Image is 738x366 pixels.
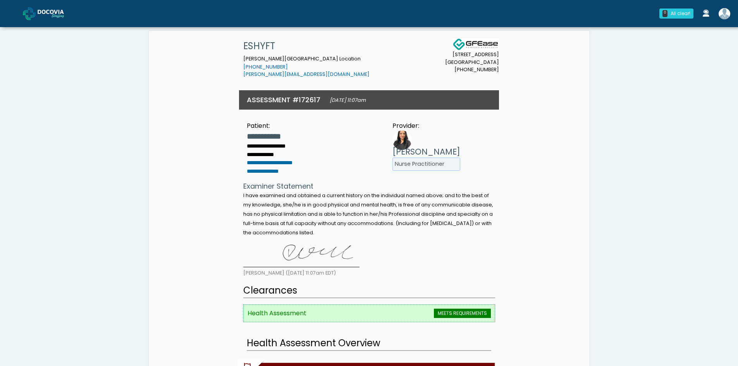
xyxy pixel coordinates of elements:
h2: Health Assessment Overview [247,336,491,351]
small: [DATE] 11:07am [330,97,366,103]
div: Provider: [392,121,460,131]
li: Health Assessment [243,304,495,322]
small: [STREET_ADDRESS] [GEOGRAPHIC_DATA] [PHONE_NUMBER] [445,51,499,73]
img: Docovia Staffing Logo [452,38,499,51]
div: 0 [662,10,667,17]
img: Shakerra Crippen [719,8,730,19]
img: Provider image [392,131,412,150]
h3: [PERSON_NAME] [392,146,460,158]
a: [PHONE_NUMBER] [243,64,288,70]
small: I have examined and obtained a current history on the individual named above; and to the best of ... [243,192,493,236]
img: Docovia [38,10,76,17]
img: Docovia [23,7,36,20]
a: 0 All clear! [655,5,698,22]
h1: ESHYFT [243,38,370,54]
h4: Examiner Statement [243,182,495,191]
a: Docovia [23,1,76,26]
div: Patient: [247,121,292,131]
small: [PERSON_NAME][GEOGRAPHIC_DATA] Location [243,55,370,78]
span: MEETS REQUIREMENTS [434,309,491,318]
li: Nurse Practitioner [392,158,460,171]
img: 8oqdUUAAAABklEQVQDAFoVwkn+86nLAAAAAElFTkSuQmCC [243,240,360,267]
h2: Clearances [243,284,495,298]
div: All clear! [671,10,690,17]
a: [PERSON_NAME][EMAIL_ADDRESS][DOMAIN_NAME] [243,71,370,77]
small: [PERSON_NAME] ([DATE] 11:07am EDT) [243,270,336,276]
h3: ASSESSMENT #172617 [247,95,320,105]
